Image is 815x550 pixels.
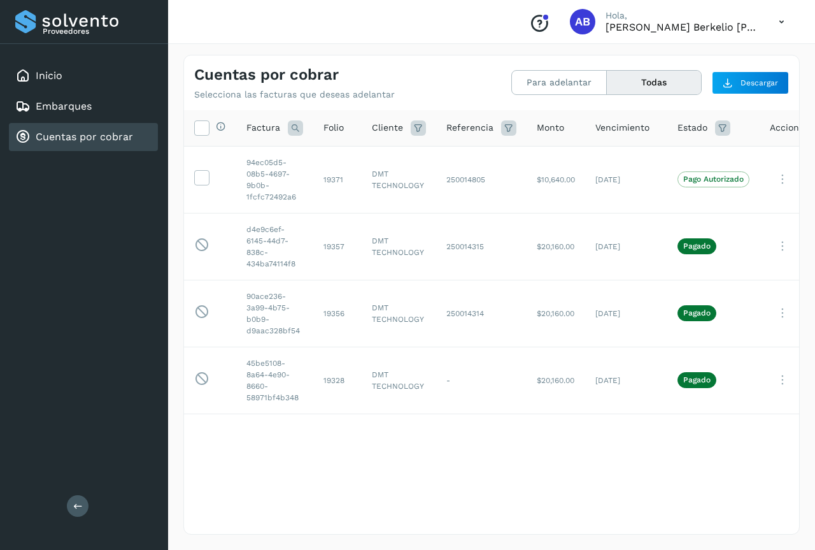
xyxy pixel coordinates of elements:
td: DMT TECHNOLOGY [362,347,436,414]
span: Estado [677,121,707,134]
td: $10,640.00 [527,146,585,213]
span: Monto [537,121,564,134]
p: Selecciona las facturas que deseas adelantar [194,89,395,100]
button: Todas [607,71,701,94]
span: Folio [323,121,344,134]
td: - [436,347,527,414]
td: 94ec05d5-08b5-4697-9b0b-1fcfc72492a6 [236,146,313,213]
button: Descargar [712,71,789,94]
td: $20,160.00 [527,213,585,280]
a: Cuentas por cobrar [36,131,133,143]
td: DMT TECHNOLOGY [362,213,436,280]
td: 19356 [313,280,362,347]
span: Factura [246,121,280,134]
h4: Cuentas por cobrar [194,66,339,84]
td: DMT TECHNOLOGY [362,280,436,347]
td: [DATE] [585,347,667,414]
p: Arturo Berkelio Martinez Hernández [606,21,758,33]
td: DMT TECHNOLOGY [362,146,436,213]
a: Embarques [36,100,92,112]
p: Pagado [683,242,711,250]
td: [DATE] [585,213,667,280]
span: Descargar [741,77,778,89]
td: 19328 [313,347,362,414]
td: [DATE] [585,280,667,347]
td: 45be5108-8a64-4e90-8660-58971bf4b348 [236,347,313,414]
p: Pagado [683,375,711,384]
a: Inicio [36,69,62,82]
div: Inicio [9,62,158,90]
span: Referencia [446,121,493,134]
p: Proveedores [43,27,153,36]
td: 250014805 [436,146,527,213]
div: Embarques [9,92,158,120]
p: Pago Autorizado [683,175,744,184]
td: 19371 [313,146,362,213]
div: Cuentas por cobrar [9,123,158,151]
p: Pagado [683,308,711,317]
td: 19357 [313,213,362,280]
span: Cliente [372,121,403,134]
p: Hola, [606,10,758,21]
td: 250014314 [436,280,527,347]
td: $20,160.00 [527,280,585,347]
td: [DATE] [585,146,667,213]
td: 250014315 [436,213,527,280]
td: $20,160.00 [527,347,585,414]
button: Para adelantar [512,71,607,94]
td: d4e9c6ef-6145-44d7-838c-434ba74114f8 [236,213,313,280]
td: 90ace236-3a99-4b75-b0b9-d9aac328bf54 [236,280,313,347]
span: Acciones [770,121,809,134]
span: Vencimiento [595,121,649,134]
